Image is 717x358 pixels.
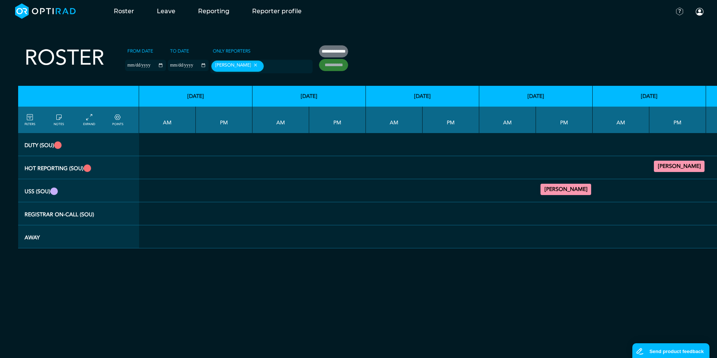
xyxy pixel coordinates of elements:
div: MRI Trauma & Urgent/CT Trauma & Urgent 13:00 - 17:00 [654,161,705,172]
th: PM [536,107,593,133]
th: Duty (SOU) [18,133,139,156]
th: USS (SOU) [18,179,139,202]
img: brand-opti-rad-logos-blue-and-white-d2f68631ba2948856bd03f2d395fb146ddc8fb01b4b6e9315ea85fa773367... [15,3,76,19]
th: [DATE] [252,86,366,107]
summary: [PERSON_NAME] [542,185,590,194]
a: collapse/expand entries [83,113,95,127]
a: collapse/expand expected points [112,113,123,127]
th: PM [309,107,366,133]
th: PM [423,107,479,133]
th: AM [366,107,423,133]
button: Remove item: '40459f4e-e8e3-44d9-9d52-5e58678462c9' [251,62,260,68]
label: From date [125,45,155,57]
div: General US 13:30 - 17:00 [540,184,591,195]
th: PM [196,107,252,133]
th: [DATE] [366,86,479,107]
input: null [265,63,266,70]
summary: [PERSON_NAME] [655,162,703,171]
th: Hot Reporting (SOU) [18,156,139,179]
th: AM [479,107,536,133]
a: show/hide notes [54,113,64,127]
th: [DATE] [139,86,252,107]
th: PM [649,107,706,133]
th: AM [252,107,309,133]
th: [DATE] [593,86,706,107]
th: Registrar On-Call (SOU) [18,202,139,225]
label: Only Reporters [211,45,253,57]
h2: Roster [25,45,104,71]
th: AM [139,107,196,133]
th: Away [18,225,139,248]
th: [DATE] [479,86,593,107]
a: FILTERS [25,113,35,127]
label: To date [168,45,191,57]
th: AM [593,107,649,133]
div: [PERSON_NAME] [211,60,264,72]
